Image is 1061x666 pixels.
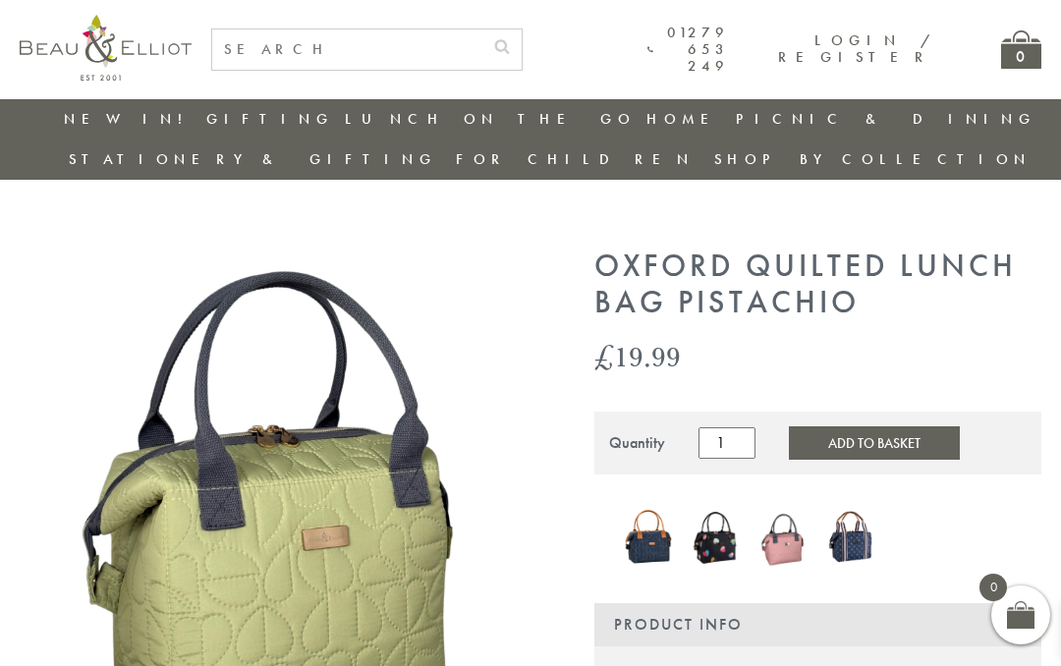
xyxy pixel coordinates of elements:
a: 0 [1001,30,1041,69]
img: Emily convertible lunch bag [692,504,740,569]
a: Monogram Midnight Convertible Lunch Bag [827,507,875,570]
span: 0 [979,574,1007,601]
a: Home [646,109,725,129]
img: Oxford quilted lunch bag mallow [759,504,808,569]
a: For Children [456,149,695,169]
a: Shop by collection [714,149,1032,169]
img: Monogram Midnight Convertible Lunch Bag [827,507,875,566]
a: Login / Register [778,30,932,67]
a: Gifting [206,109,334,129]
img: Navy Broken-hearted Convertible Insulated Lunch Bag [624,505,672,570]
span: £ [594,336,614,376]
a: Navy Broken-hearted Convertible Insulated Lunch Bag [624,505,672,574]
input: SEARCH [212,29,482,70]
a: Stationery & Gifting [69,149,437,169]
a: Emily convertible lunch bag [692,504,740,574]
a: Lunch On The Go [345,109,636,129]
a: New in! [64,109,195,129]
div: Quantity [609,434,665,452]
a: Picnic & Dining [736,109,1036,129]
button: Add to Basket [789,426,960,460]
img: logo [20,15,192,81]
a: Oxford quilted lunch bag mallow [759,504,808,573]
a: 01279 653 249 [647,25,729,76]
h1: Oxford Quilted Lunch Bag Pistachio [594,249,1041,321]
bdi: 19.99 [594,336,681,376]
input: Product quantity [698,427,755,459]
div: Product Info [594,603,1041,646]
